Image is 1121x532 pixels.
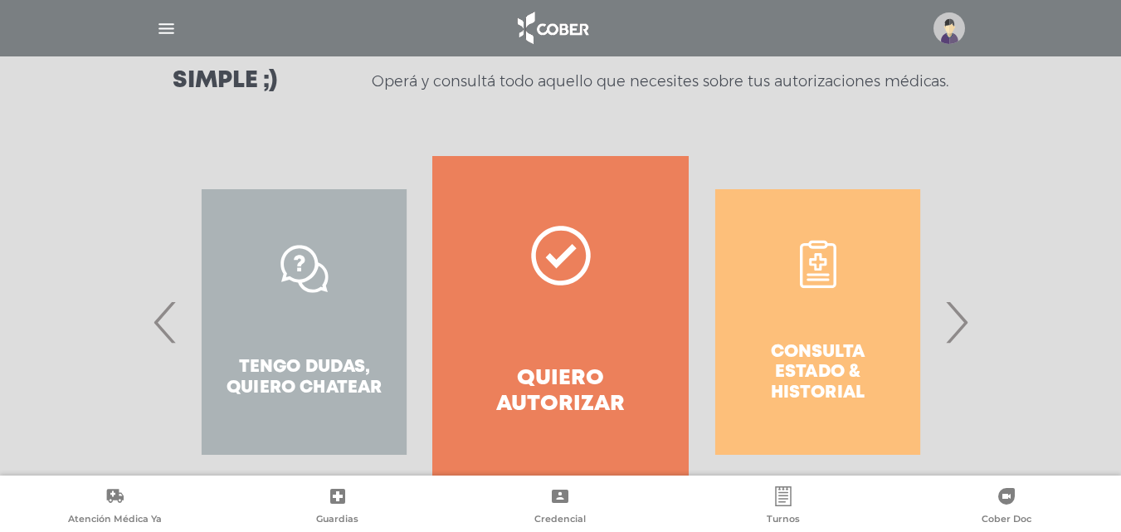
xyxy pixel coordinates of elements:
img: logo_cober_home-white.png [509,8,596,48]
a: Credencial [449,486,672,529]
span: Credencial [534,513,586,528]
h4: Quiero autorizar [462,366,659,417]
a: Turnos [672,486,895,529]
span: Turnos [767,513,800,528]
span: Previous [149,277,182,367]
a: Atención Médica Ya [3,486,227,529]
img: Cober_menu-lines-white.svg [156,18,177,39]
span: Atención Médica Ya [68,513,162,528]
a: Cober Doc [894,486,1118,529]
span: Guardias [316,513,358,528]
h3: Simple ;) [173,70,277,93]
a: Quiero autorizar [432,156,689,488]
span: Cober Doc [982,513,1031,528]
span: Next [940,277,972,367]
a: Guardias [227,486,450,529]
p: Operá y consultá todo aquello que necesites sobre tus autorizaciones médicas. [372,71,948,91]
img: profile-placeholder.svg [933,12,965,44]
